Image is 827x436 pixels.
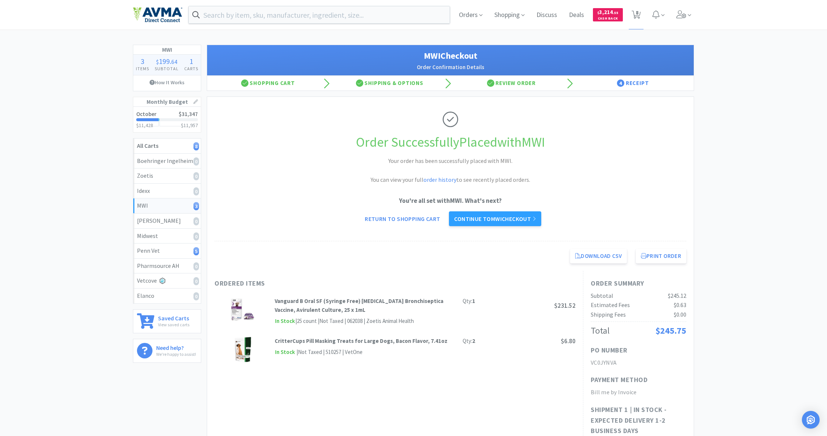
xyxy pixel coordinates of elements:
[591,310,626,320] div: Shipping Fees
[133,7,182,23] img: e4e33dab9f054f5782a47901c742baa9_102.png
[360,211,445,226] a: Return to Shopping Cart
[207,76,329,91] div: Shopping Cart
[449,211,541,226] a: Continue toMWIcheckout
[141,57,144,66] span: 3
[133,309,201,333] a: Saved CartsView saved carts
[133,259,201,274] a: Pharmsource AH0
[591,300,630,310] div: Estimated Fees
[193,142,199,150] i: 8
[181,65,201,72] h4: Carts
[597,17,618,21] span: Cash Back
[133,184,201,199] a: Idexx0
[179,110,198,117] span: $31,347
[133,229,201,244] a: Midwest0
[159,57,170,66] span: 199
[156,351,196,358] p: We're happy to assist!
[597,8,618,16] span: 3,214
[295,317,317,324] span: | 25 count
[275,317,295,326] span: In Stock
[215,278,436,289] h1: Ordered Items
[234,337,251,362] img: 5b9baeef08364e83952bbe7ce7f8ec0f_302786.png
[136,122,153,129] span: $11,428
[181,123,198,128] h3: $
[133,168,201,184] a: Zoetis0
[156,58,159,65] span: $
[591,291,613,301] div: Subtotal
[613,10,618,15] span: . 55
[137,186,197,196] div: Idexx
[597,10,599,15] span: $
[189,6,450,23] input: Search by item, sku, manufacturer, ingredient, size...
[193,187,199,195] i: 0
[629,13,644,19] a: 8
[133,75,201,89] a: How It Works
[137,201,197,211] div: MWI
[561,337,576,345] span: $6.80
[152,58,182,65] div: .
[215,49,686,63] h1: MWI Checkout
[193,247,199,255] i: 5
[617,79,624,87] span: 4
[591,324,610,338] div: Total
[137,171,197,181] div: Zoetis
[423,176,456,183] a: order history
[133,289,201,303] a: Elanco0
[593,5,623,25] a: $3,214.55Cash Back
[193,277,199,285] i: 0
[133,107,201,132] a: October$31,347$11,428$11,957
[591,358,686,368] h2: VC0JYNVA
[171,58,177,65] span: 64
[189,57,193,66] span: 1
[570,249,627,263] a: Download CSV
[674,311,686,318] span: $0.00
[674,301,686,309] span: $0.63
[136,111,157,117] h2: October
[472,297,475,304] strong: 1
[591,345,628,356] h1: PO Number
[137,142,158,149] strong: All Carts
[133,243,201,259] a: Penn Vet5
[591,388,686,397] h2: Bill me by Invoice
[193,172,199,180] i: 0
[193,232,199,241] i: 0
[275,297,443,313] strong: Vanguard B Oral SF (Syringe Free) [MEDICAL_DATA] Bronchiseptica Vaccine, Avirulent Culture, 25 x 1mL
[133,198,201,214] a: MWI3
[215,196,686,206] p: You're all set with MWI . What's next?
[329,76,451,91] div: Shipping & Options
[275,348,295,357] span: In Stock
[193,292,199,300] i: 0
[137,291,197,301] div: Elanco
[636,249,686,263] button: Print Order
[655,325,686,336] span: $245.75
[133,65,152,72] h4: Items
[463,337,475,345] div: Qty:
[802,411,820,429] div: Open Intercom Messenger
[472,337,475,344] strong: 2
[156,343,196,351] h6: Need help?
[137,261,197,271] div: Pharmsource AH
[133,45,201,55] h1: MWI
[591,278,686,289] h1: Order Summary
[137,276,197,286] div: Vetcove
[133,214,201,229] a: [PERSON_NAME]0
[193,202,199,210] i: 3
[340,156,561,185] h2: Your order has been successfully placed with MWI. You can view your full to see recently placed o...
[137,216,197,226] div: [PERSON_NAME]
[183,122,198,129] span: 11,957
[450,76,572,91] div: Review Order
[668,292,686,299] span: $245.12
[158,321,189,328] p: View saved carts
[133,97,201,107] h1: Monthly Budget
[295,348,363,357] div: | Not Taxed | 510257 | VetOne
[137,156,197,166] div: Boehringer Ingelheim
[137,246,197,256] div: Penn Vet
[554,302,576,310] span: $231.52
[591,375,648,385] h1: Payment Method
[193,157,199,166] i: 0
[230,297,255,323] img: 0e65a45ffe1e425face62000465054f5_174366.png
[152,65,182,72] h4: Subtotal
[215,132,686,153] h1: Order Successfully Placed with MWI
[193,262,199,270] i: 0
[158,313,189,321] h6: Saved Carts
[317,317,414,326] div: | Not Taxed | 062038 | Zoetis Animal Health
